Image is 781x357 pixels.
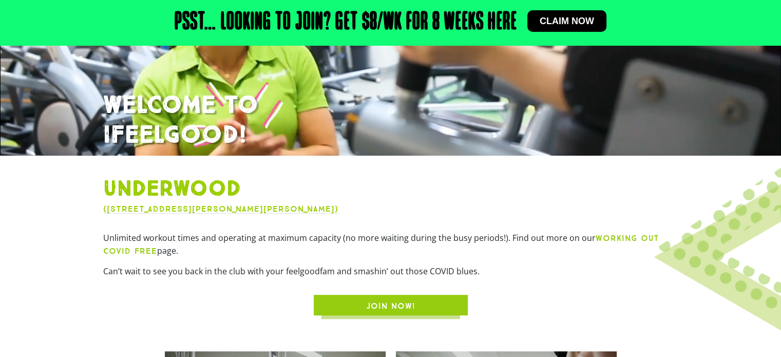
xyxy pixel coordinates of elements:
span: Unlimited workout times and operating at maximum capacity (no more waiting during the busy period... [103,232,596,243]
span: page. [157,245,178,256]
a: JOIN NOW! [314,295,468,315]
span: Claim now [540,16,594,26]
a: Claim now [527,10,606,32]
h1: Underwood [103,176,678,203]
h1: WELCOME TO IFEELGOOD! [103,91,678,150]
h2: Psst… Looking to join? Get $8/wk for 8 weeks here [175,10,517,35]
span: JOIN NOW! [366,300,415,312]
a: ([STREET_ADDRESS][PERSON_NAME][PERSON_NAME]) [103,204,338,214]
p: Can’t wait to see you back in the club with your feelgoodfam and smashin’ out those COVID blues. [103,265,678,277]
